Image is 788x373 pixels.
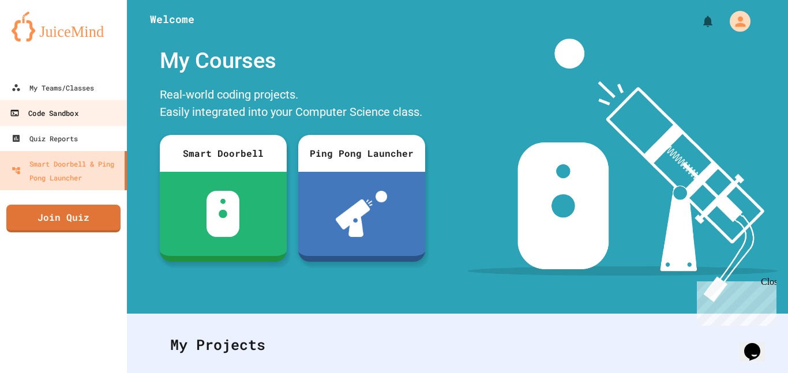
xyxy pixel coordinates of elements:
div: My Teams/Classes [12,81,94,95]
div: Real-world coding projects. Easily integrated into your Computer Science class. [154,83,431,126]
iframe: chat widget [740,327,776,361]
div: My Courses [154,39,431,83]
img: logo-orange.svg [12,12,115,42]
div: Code Sandbox [10,106,78,120]
div: Ping Pong Launcher [298,135,425,172]
img: sdb-white.svg [207,191,239,237]
div: Chat with us now!Close [5,5,80,73]
div: Smart Doorbell [160,135,287,172]
div: Quiz Reports [12,131,78,145]
div: Smart Doorbell & Ping Pong Launcher [12,157,120,184]
div: My Projects [159,322,756,367]
div: My Account [718,8,753,35]
img: banner-image-my-projects.png [468,39,777,302]
div: My Notifications [680,12,718,31]
iframe: chat widget [692,277,776,326]
a: Join Quiz [6,205,121,232]
img: ppl-with-ball.png [336,191,387,237]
